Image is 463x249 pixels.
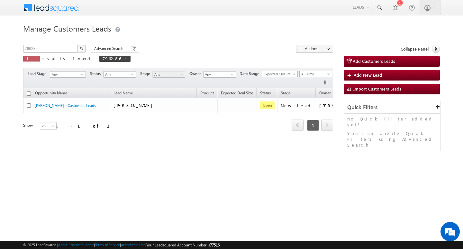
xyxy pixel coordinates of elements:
[321,120,333,130] a: next
[347,130,437,148] p: You can create Quick Filters using Advanced Search.
[40,122,57,130] a: 25
[240,71,262,77] span: Date Range
[203,71,236,78] input: Type to Search
[353,86,401,91] span: Import Customers Leads
[95,243,120,247] a: Terms of Service
[292,120,304,130] span: prev
[68,243,94,247] a: Contact Support
[354,72,382,78] span: Add New Lead
[281,91,290,95] span: Stage
[262,71,298,77] a: Expected Closure Date
[281,103,313,109] div: New Lead
[50,71,86,78] a: Any
[103,56,121,61] span: 796286
[35,91,67,95] span: Opportunity Name
[262,71,295,77] span: Expected Closure Date
[104,72,134,77] span: Any
[257,90,274,98] a: Status
[35,103,96,108] a: [PERSON_NAME] - Customers Leads
[113,102,156,108] span: [PERSON_NAME]
[292,120,304,130] a: prev
[55,122,117,129] div: 1 - 1 of 1
[23,122,35,128] div: Show
[27,91,31,96] input: Check all records
[221,91,253,95] span: Expected Deal Size
[200,91,214,95] span: Product
[90,71,103,77] span: Status
[353,58,395,64] span: Add Customers Leads
[189,71,203,77] span: Owner
[153,72,183,77] span: Any
[227,72,235,78] a: Show All Items
[23,242,220,248] span: © 2025 LeadSquared | | | | |
[28,71,49,77] span: Lead Stage
[152,71,185,78] a: Any
[23,23,111,34] span: Manage Customers Leads
[401,46,429,52] span: Collapse Panel
[110,90,136,98] span: Lead Name
[146,243,220,247] span: Your Leadsquared Account Number is
[32,90,70,98] a: Opportunity Name
[40,123,57,129] span: 25
[50,72,84,77] span: Any
[344,101,440,114] div: Quick Filters
[94,46,125,52] span: Advanced Search
[347,116,437,128] p: No Quick Filter added yet!
[58,243,68,247] a: About
[121,243,145,247] a: Acceptable Use
[218,90,256,98] a: Expected Deal Size
[307,120,319,131] span: 1
[319,91,331,95] span: Owner
[210,243,220,247] span: 77516
[296,45,333,53] button: Actions
[277,90,294,98] a: Stage
[300,71,330,77] span: All Time
[319,103,361,109] div: [PERSON_NAME]
[80,47,83,50] img: Search
[41,56,93,61] span: results found
[260,101,275,109] span: Open
[140,71,152,77] span: Stage
[26,56,37,61] span: 1
[103,71,136,78] a: Any
[299,71,332,77] a: All Time
[321,120,333,130] span: next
